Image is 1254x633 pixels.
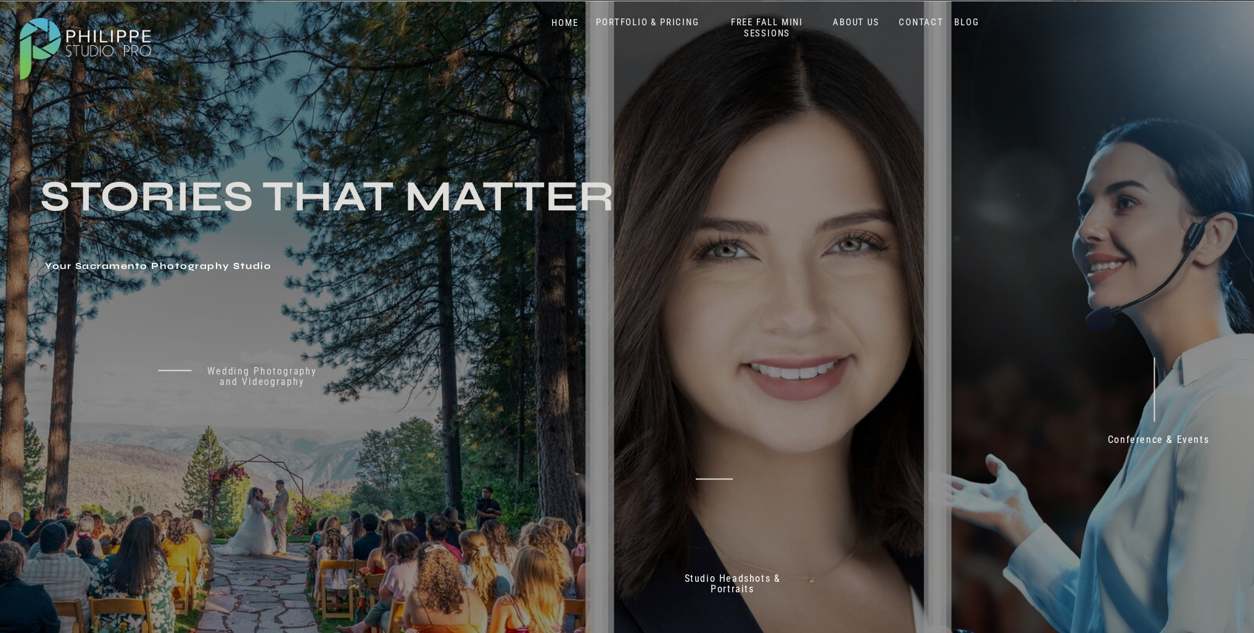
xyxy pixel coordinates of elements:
h1: Your Sacramento Photography Studio [45,261,543,273]
a: BLOG [952,17,983,28]
a: FREE FALL MINI SESSIONS [716,17,819,39]
a: Studio Headshots & Portraits [670,573,796,599]
p: 70+ 5 Star reviews on Google & Yelp [751,487,917,521]
a: Wedding Photography and Videography [198,365,326,399]
h2: Don't just take our word for it [645,324,1001,443]
a: Conference & Events [1099,434,1218,450]
h3: Stories that Matter [40,177,696,252]
a: HOME [539,17,592,29]
a: PORTFOLIO & PRICING [592,17,704,28]
a: CONTACT [896,17,947,28]
a: ABOUT US [830,17,883,28]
